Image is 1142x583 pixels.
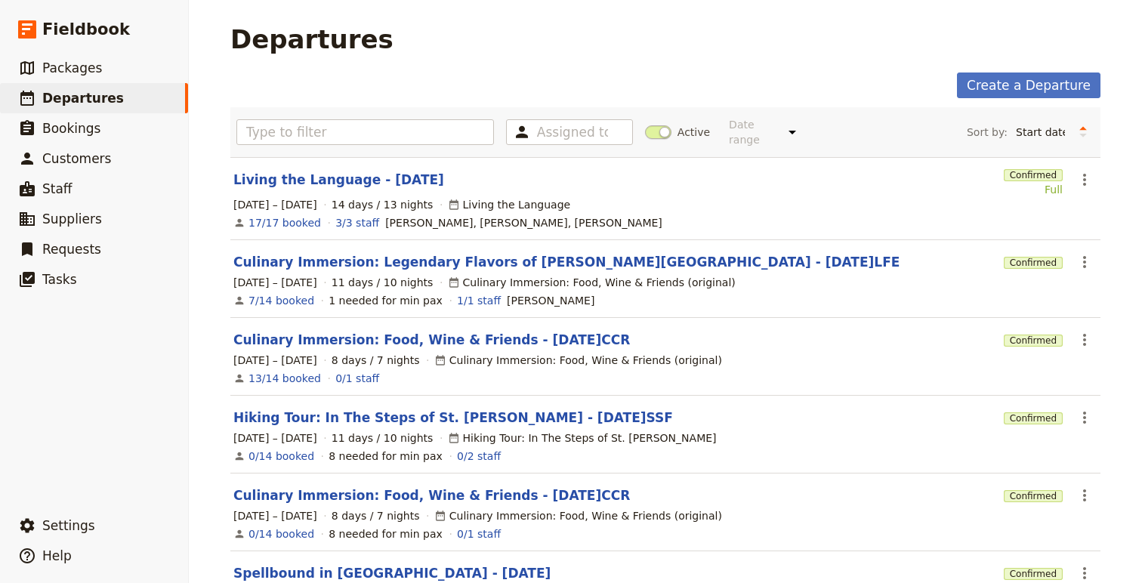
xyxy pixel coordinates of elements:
[1072,249,1097,275] button: Actions
[233,253,900,271] a: Culinary Immersion: Legendary Flavors of [PERSON_NAME][GEOGRAPHIC_DATA] - [DATE]LFE
[42,181,73,196] span: Staff
[329,293,443,308] div: 1 needed for min pax
[248,293,314,308] a: View the bookings for this departure
[233,430,317,446] span: [DATE] – [DATE]
[537,123,608,141] input: Assigned to
[457,293,501,308] a: 1/1 staff
[42,91,124,106] span: Departures
[1004,568,1063,580] span: Confirmed
[332,275,434,290] span: 11 days / 10 nights
[248,371,321,386] a: View the bookings for this departure
[332,508,420,523] span: 8 days / 7 nights
[448,430,717,446] div: Hiking Tour: In The Steps of St. [PERSON_NAME]
[1072,483,1097,508] button: Actions
[42,151,111,166] span: Customers
[233,331,630,349] a: Culinary Immersion: Food, Wine & Friends - [DATE]CCR
[457,526,501,541] a: 0/1 staff
[332,353,420,368] span: 8 days / 7 nights
[248,215,321,230] a: View the bookings for this departure
[248,526,314,541] a: View the bookings for this departure
[42,518,95,533] span: Settings
[233,353,317,368] span: [DATE] – [DATE]
[1072,167,1097,193] button: Actions
[42,548,72,563] span: Help
[233,409,673,427] a: Hiking Tour: In The Steps of St. [PERSON_NAME] - [DATE]SSF
[1004,257,1063,269] span: Confirmed
[1072,327,1097,353] button: Actions
[1009,121,1072,143] select: Sort by:
[230,24,394,54] h1: Departures
[233,275,317,290] span: [DATE] – [DATE]
[1004,335,1063,347] span: Confirmed
[448,197,571,212] div: Living the Language
[335,371,379,386] a: 0/1 staff
[42,18,130,41] span: Fieldbook
[434,353,722,368] div: Culinary Immersion: Food, Wine & Friends (original)
[233,486,630,504] a: Culinary Immersion: Food, Wine & Friends - [DATE]CCR
[42,242,101,257] span: Requests
[967,125,1008,140] span: Sort by:
[434,508,722,523] div: Culinary Immersion: Food, Wine & Friends (original)
[677,125,710,140] span: Active
[335,215,379,230] a: 3/3 staff
[457,449,501,464] a: 0/2 staff
[329,526,443,541] div: 8 needed for min pax
[957,72,1100,98] a: Create a Departure
[233,171,444,189] a: Living the Language - [DATE]
[248,449,314,464] a: View the bookings for this departure
[236,119,494,145] input: Type to filter
[233,508,317,523] span: [DATE] – [DATE]
[233,197,317,212] span: [DATE] – [DATE]
[1072,121,1094,143] button: Change sort direction
[233,564,551,582] a: Spellbound in [GEOGRAPHIC_DATA] - [DATE]
[385,215,662,230] span: Giulia Massetti, Emma Sarti, Franco Locatelli
[42,60,102,76] span: Packages
[507,293,594,308] span: Susy Patrito
[42,272,77,287] span: Tasks
[42,121,100,136] span: Bookings
[1072,405,1097,430] button: Actions
[332,430,434,446] span: 11 days / 10 nights
[42,211,102,227] span: Suppliers
[1004,182,1063,197] div: Full
[1004,169,1063,181] span: Confirmed
[1004,490,1063,502] span: Confirmed
[448,275,736,290] div: Culinary Immersion: Food, Wine & Friends (original)
[1004,412,1063,424] span: Confirmed
[329,449,443,464] div: 8 needed for min pax
[332,197,434,212] span: 14 days / 13 nights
